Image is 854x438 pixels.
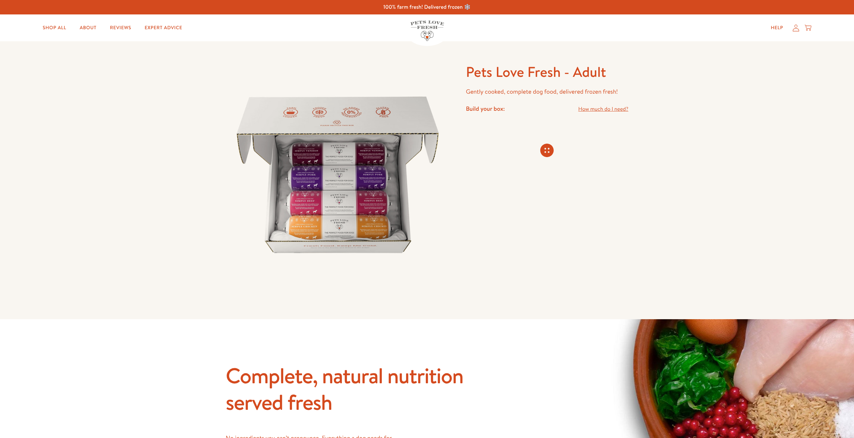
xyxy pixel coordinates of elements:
a: Help [765,21,789,35]
a: About [74,21,102,35]
h2: Complete, natural nutrition served fresh [226,362,494,415]
a: Expert Advice [139,21,188,35]
svg: Connecting store [540,144,554,157]
h1: Pets Love Fresh - Adult [466,63,628,81]
img: Pets Love Fresh - Adult [226,63,450,287]
a: How much do I need? [578,105,628,114]
h4: Build your box: [466,105,505,112]
p: Gently cooked, complete dog food, delivered frozen fresh! [466,87,628,97]
img: Pets Love Fresh [410,20,444,41]
a: Reviews [105,21,137,35]
a: Shop All [37,21,71,35]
